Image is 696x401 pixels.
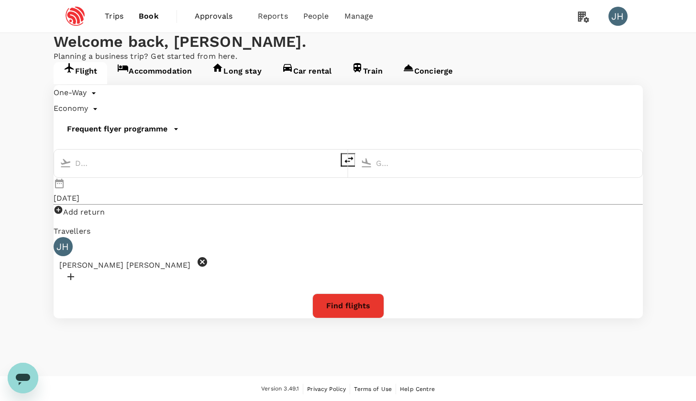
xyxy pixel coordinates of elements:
[54,117,192,141] button: Frequent flyer programme
[608,7,628,26] div: JH
[307,384,346,394] a: Privacy Policy
[258,11,288,22] span: Reports
[341,153,355,167] button: delete
[376,156,392,171] input: Going to
[261,384,299,394] span: Version 3.49.1
[303,11,329,22] span: People
[312,293,384,318] button: Find flights
[393,62,463,84] a: Concierge
[307,386,346,392] span: Privacy Policy
[335,162,337,164] button: Open
[75,156,91,171] input: Depart from
[139,11,159,22] span: Book
[54,101,111,117] div: Economy
[342,62,393,84] a: Train
[54,237,643,271] div: JH[PERSON_NAME] [PERSON_NAME]
[8,363,38,393] iframe: Button to launch messaging window, conversation in progress
[354,384,392,394] a: Terms of Use
[105,11,123,22] span: Trips
[107,62,202,84] a: Accommodation
[195,11,243,22] span: Approvals
[67,125,167,133] p: Frequent flyer programme
[54,85,110,101] div: One-Way
[54,226,643,237] div: Travellers
[272,62,342,84] a: Car rental
[54,62,108,84] a: Flight
[54,6,98,27] img: Espressif Systems Singapore Pte Ltd
[63,207,105,217] span: Add return
[400,386,435,392] span: Help Centre
[54,193,80,204] div: [DATE]
[636,162,638,164] button: Open
[354,386,392,392] span: Terms of Use
[54,237,73,256] div: JH
[54,260,197,270] span: [PERSON_NAME] [PERSON_NAME]
[400,384,435,394] a: Help Centre
[54,51,643,62] p: Planning a business trip? Get started from here.
[344,11,374,22] span: Manage
[54,33,643,51] div: Welcome back , [PERSON_NAME] .
[202,62,271,84] a: Long stay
